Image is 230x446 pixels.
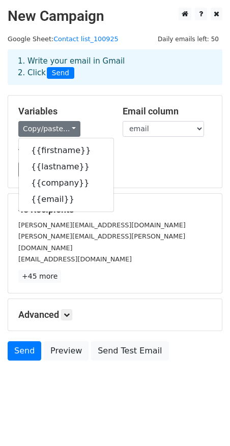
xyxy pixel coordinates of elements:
a: Send [8,341,41,361]
h2: New Campaign [8,8,222,25]
a: {{lastname}} [19,159,113,175]
a: Copy/paste... [18,121,80,137]
a: {{company}} [19,175,113,191]
a: Daily emails left: 50 [154,35,222,43]
a: +45 more [18,270,61,283]
h5: Variables [18,106,107,117]
small: [EMAIL_ADDRESS][DOMAIN_NAME] [18,255,132,263]
iframe: Chat Widget [179,397,230,446]
small: [PERSON_NAME][EMAIL_ADDRESS][DOMAIN_NAME] [18,221,186,229]
a: {{email}} [19,191,113,207]
h5: Advanced [18,309,212,320]
small: Google Sheet: [8,35,119,43]
h5: Email column [123,106,212,117]
span: Send [47,67,74,79]
a: Contact list_100925 [53,35,118,43]
span: Daily emails left: 50 [154,34,222,45]
small: [PERSON_NAME][EMAIL_ADDRESS][PERSON_NAME][DOMAIN_NAME] [18,232,185,252]
a: {{firstname}} [19,142,113,159]
h5: 48 Recipients [18,204,212,215]
div: 1. Write your email in Gmail 2. Click [10,55,220,79]
a: Send Test Email [91,341,168,361]
a: Preview [44,341,89,361]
